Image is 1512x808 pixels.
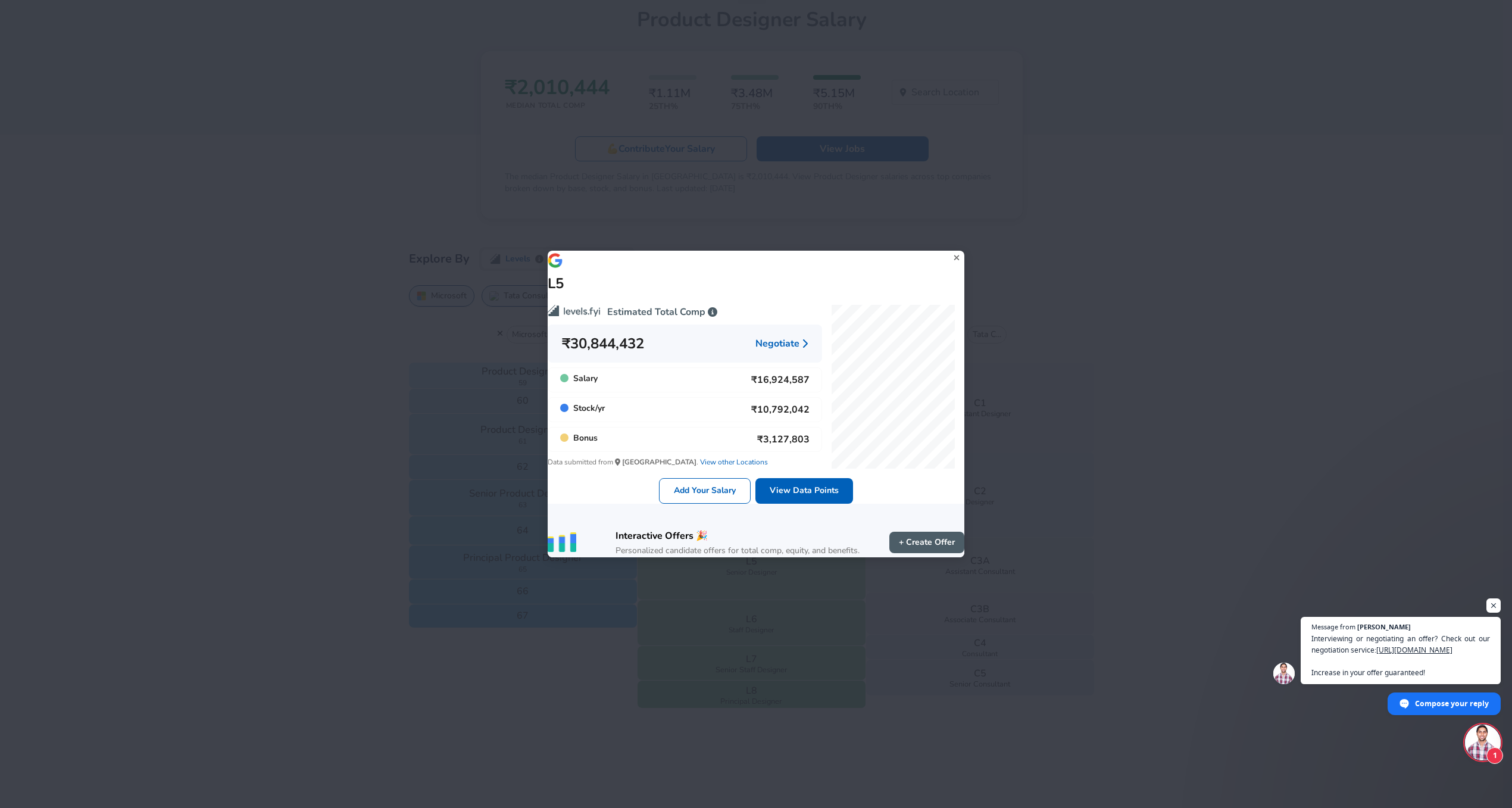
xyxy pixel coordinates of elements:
[1311,623,1355,630] span: Message from
[751,403,810,417] p: ₹10,792,042
[560,373,598,387] span: Salary
[562,334,644,353] div: ₹30,844,432
[1415,693,1489,714] span: Compose your reply
[1465,725,1501,760] div: Open chat
[616,528,860,544] h6: Interactive Offers 🎉
[548,274,564,293] h1: L5
[1486,747,1503,764] span: 1
[622,457,696,467] strong: [GEOGRAPHIC_DATA]
[560,432,598,447] span: Bonus
[698,457,768,467] a: View other Locations
[560,403,605,417] span: Stock / yr
[1311,633,1490,678] span: Interviewing or negotiating an offer? Check out our negotiation service: Increase in your offer g...
[755,478,853,504] a: View Data Points
[548,457,822,469] span: Data submitted from .
[548,253,563,268] img: Google Icon
[755,334,808,353] a: Negotiate
[889,532,964,554] a: + Create Offer
[548,305,605,317] img: Levels.fyi logo
[548,532,576,552] img: vertical-bars.png
[548,305,822,320] p: Estimated Total Comp
[548,504,964,557] a: Interactive Offers 🎉Personalized candidate offers for total comp, equity, and benefits.+ Create O...
[1357,623,1411,630] span: [PERSON_NAME]
[757,432,810,447] p: ₹3,127,803
[751,373,810,387] p: ₹16,924,587
[616,544,860,557] h6: Personalized candidate offers for total comp, equity, and benefits.
[659,478,751,504] a: Add Your Salary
